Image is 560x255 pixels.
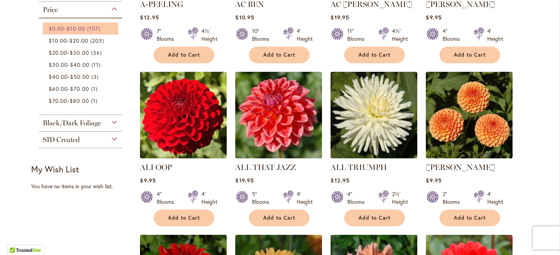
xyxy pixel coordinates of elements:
[69,37,88,44] span: $20.00
[43,5,58,14] span: Price
[91,49,104,57] span: 36
[235,14,254,21] span: $10.95
[168,215,200,221] span: Add to Cart
[426,153,513,160] a: AMBER QUEEN
[331,14,349,21] span: $19.95
[249,210,310,226] button: Add to Cart
[49,97,89,104] span: -
[487,190,503,206] div: 4' Height
[91,97,100,105] span: 1
[154,210,214,226] button: Add to Cart
[49,37,67,44] span: $10.00
[140,72,227,158] img: ALI OOP
[331,163,387,172] a: ALL TRIUMPH
[297,190,313,206] div: 4' Height
[347,190,369,206] div: 4" Blooms
[392,27,408,43] div: 4½' Height
[426,14,441,21] span: $9.95
[235,72,322,158] img: ALL THAT JAZZ
[443,190,464,206] div: 2" Blooms
[49,49,114,57] a: $20.00-$30.00 36
[344,210,405,226] button: Add to Cart
[263,215,295,221] span: Add to Cart
[454,215,486,221] span: Add to Cart
[49,61,68,68] span: $30.00
[49,61,114,69] a: $30.00-$40.00 11
[426,72,513,158] img: AMBER QUEEN
[140,163,172,172] a: ALI OOP
[331,153,417,160] a: ALL TRIUMPH
[252,27,274,43] div: 10" Blooms
[43,119,101,127] span: Black/Dark Foliage
[70,73,89,80] span: $50.00
[49,61,89,68] span: -
[70,97,89,104] span: $80.00
[344,47,405,63] button: Add to Cart
[91,61,103,69] span: 11
[140,153,227,160] a: ALI OOP
[91,85,100,93] span: 1
[140,177,156,184] span: $9.95
[49,25,64,32] span: $0.00
[49,49,67,56] span: $20.00
[359,52,390,58] span: Add to Cart
[252,190,274,206] div: 5" Blooms
[426,177,441,184] span: $9.95
[154,47,214,63] button: Add to Cart
[439,47,500,63] button: Add to Cart
[359,215,390,221] span: Add to Cart
[49,85,114,93] a: $60.00-$70.00 1
[426,163,495,172] a: [PERSON_NAME]
[201,27,217,43] div: 4½' Height
[331,72,417,158] img: ALL TRIUMPH
[90,36,106,45] span: 203
[487,27,503,43] div: 4' Height
[49,49,89,56] span: -
[249,47,310,63] button: Add to Cart
[43,135,80,144] span: SID Created
[392,190,408,206] div: 2½' Height
[454,52,486,58] span: Add to Cart
[31,182,135,190] div: You have no items in your wish list.
[331,177,349,184] span: $12.95
[49,73,89,80] span: -
[49,37,88,44] span: -
[49,97,67,104] span: $70.00
[157,190,178,206] div: 4" Blooms
[235,153,322,160] a: ALL THAT JAZZ
[91,73,101,81] span: 3
[168,52,200,58] span: Add to Cart
[66,25,85,32] span: $10.00
[6,227,28,249] iframe: Launch Accessibility Center
[70,49,89,56] span: $30.00
[235,163,296,172] a: ALL THAT JAZZ
[140,14,159,21] span: $12.95
[49,36,114,45] a: $10.00-$20.00 203
[87,24,102,33] span: 157
[443,27,464,43] div: 4" Blooms
[49,73,68,80] span: $40.00
[49,85,89,92] span: -
[49,97,114,105] a: $70.00-$80.00 1
[297,27,313,43] div: 4' Height
[347,27,369,43] div: 11" Blooms
[70,61,89,68] span: $40.00
[49,25,85,32] span: -
[263,52,295,58] span: Add to Cart
[70,85,89,92] span: $70.00
[157,27,178,43] div: 7" Blooms
[235,177,254,184] span: $19.95
[49,73,114,81] a: $40.00-$50.00 3
[49,24,114,33] a: $0.00-$10.00 157
[439,210,500,226] button: Add to Cart
[49,85,68,92] span: $60.00
[201,190,217,206] div: 4' Height
[31,163,79,175] strong: My Wish List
